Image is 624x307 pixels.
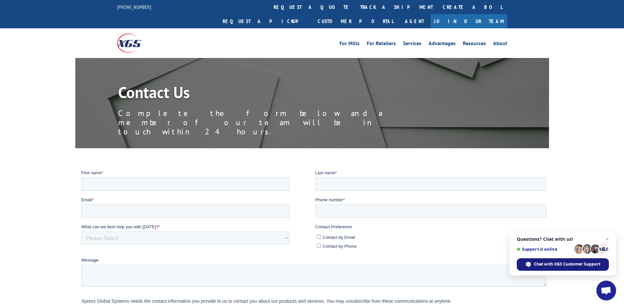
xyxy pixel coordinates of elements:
[517,247,572,252] span: Support is online
[517,258,609,271] span: Chat with XGS Customer Support
[313,14,398,28] a: Customer Portal
[403,41,421,48] a: Services
[517,237,609,242] span: Questions? Chat with us!
[398,14,431,28] a: Agent
[367,41,396,48] a: For Retailers
[118,84,414,103] h1: Contact Us
[463,41,486,48] a: Resources
[118,109,414,136] p: Complete the form below and a member of our team will be in touch within 24 hours.
[429,41,456,48] a: Advantages
[431,14,507,28] a: Join Our Team
[534,261,600,267] span: Chat with XGS Customer Support
[218,14,313,28] a: Request a pickup
[339,41,360,48] a: For Mills
[117,4,151,10] a: [PHONE_NUMBER]
[493,41,507,48] a: About
[596,281,616,300] a: Open chat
